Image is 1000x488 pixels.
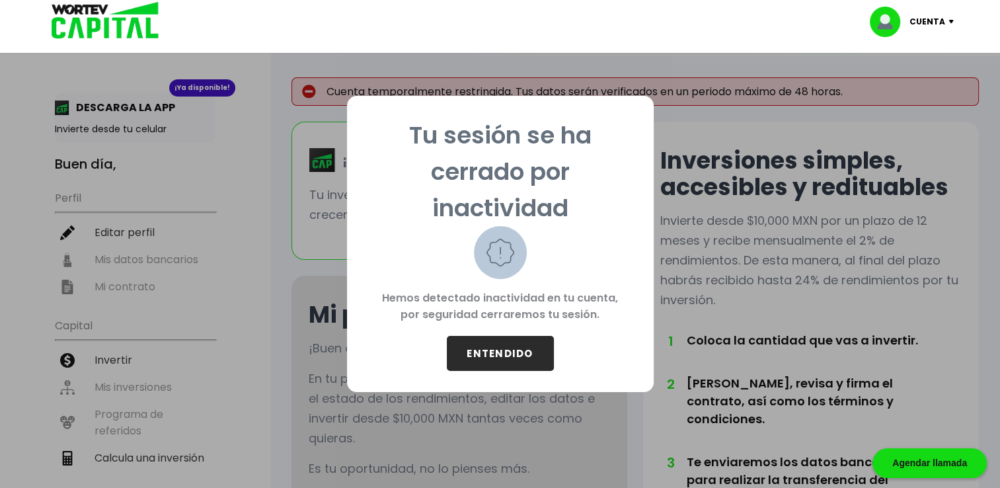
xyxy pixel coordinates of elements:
img: icon-down [945,20,963,24]
img: profile-image [870,7,909,37]
p: Cuenta [909,12,945,32]
div: Agendar llamada [872,448,987,478]
img: warning [474,226,527,279]
p: Hemos detectado inactividad en tu cuenta, por seguridad cerraremos tu sesión. [368,279,633,336]
p: Tu sesión se ha cerrado por inactividad [368,117,633,226]
button: ENTENDIDO [447,336,554,371]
